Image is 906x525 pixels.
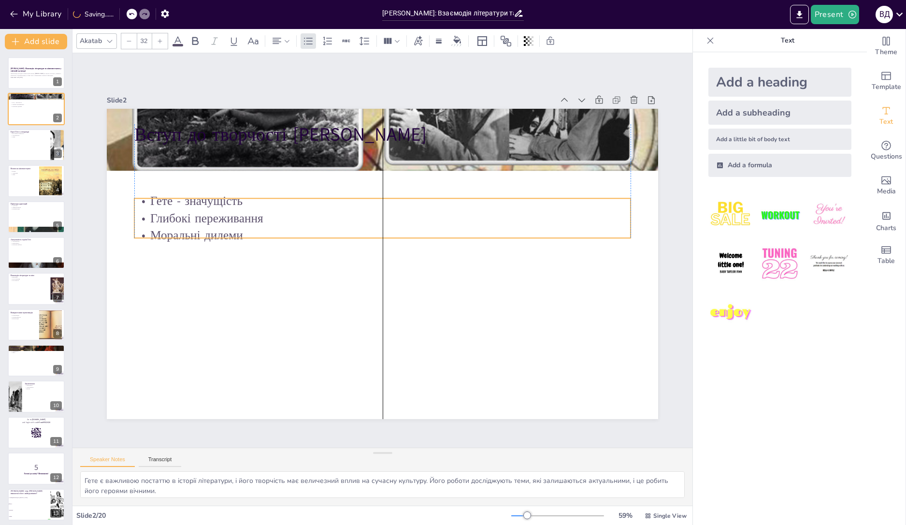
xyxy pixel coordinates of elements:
div: 2 [8,93,65,125]
div: 3 [53,149,62,158]
div: 13 [50,509,62,518]
span: Questions [871,151,902,162]
span: Вибір [9,516,50,517]
button: В Д [876,5,893,24]
p: Глибокі переживання [303,7,521,468]
p: Generated with [URL] [11,76,62,78]
div: Change the overall theme [867,29,906,64]
p: Використання мультимедіа [11,311,36,314]
p: Заключення [25,382,62,385]
span: Template [872,82,901,92]
div: Saving...... [73,10,114,19]
span: Single View [653,512,687,520]
p: Глибокі переживання [11,103,62,105]
div: 8 [8,309,65,341]
p: and login with code [11,421,62,424]
div: 5 [53,221,62,230]
span: Вертера [9,510,50,510]
div: 10 [50,401,62,410]
div: 4 [53,186,62,194]
button: Present [811,5,859,24]
p: Доступність [11,280,48,282]
p: Інтерактивність [11,316,36,318]
p: 5 [11,462,62,473]
div: 2 [53,114,62,122]
div: Add a table [867,238,906,273]
p: Теми [11,174,36,176]
div: Border settings [433,33,444,49]
div: 11 [8,417,65,449]
input: Insert title [382,6,514,20]
p: Взаємодія літератури та кіно [11,274,48,277]
p: Адаптація [11,172,36,174]
div: Add a little bit of body text [708,129,851,150]
button: Add slide [5,34,67,49]
p: Go to [11,418,62,421]
div: 1 [8,57,65,89]
img: 4.jpeg [708,241,753,286]
div: 1 [53,77,62,86]
div: 7 [53,293,62,302]
div: Akatab [78,34,104,47]
strong: [DOMAIN_NAME] [32,418,46,421]
div: 9 [8,345,65,377]
p: Презентація досліджує вплив героїв творів [PERSON_NAME] на світову культуру, зокрема в літературі... [11,73,62,76]
span: Charts [876,223,896,233]
div: Column Count [381,33,403,49]
div: Get real-time input from your audience [867,133,906,168]
p: Актуальність [11,240,62,242]
div: Slide 2 / 20 [76,511,511,520]
div: 7 [8,273,65,305]
img: 6.jpeg [806,241,851,286]
p: Актуальність [25,386,62,388]
span: Media [877,186,896,197]
button: Speaker Notes [80,456,135,467]
div: Add a heading [708,68,851,97]
div: 59 % [614,511,637,520]
span: Text [879,117,893,127]
p: Вплив [11,171,36,173]
img: 2.jpeg [757,192,802,237]
span: Фауст [9,503,50,504]
p: Text [718,29,857,52]
img: 3.jpeg [806,192,851,237]
strong: [PERSON_NAME]: Взаємодія літератури та кіномистецтва у світовій культурі [11,67,61,73]
p: Універсальність [11,206,62,208]
p: Натхнення [25,384,62,386]
div: 6 [53,257,62,266]
strong: Готові до квізу? Починаємо! [24,472,49,475]
span: Страждання молодого [PERSON_NAME] [9,497,50,498]
p: Актуальність [11,134,48,136]
div: Add images, graphics, shapes or video [867,168,906,203]
div: 13 [8,489,65,521]
p: Вступ до творчості [PERSON_NAME] [11,94,62,97]
div: Background color [450,36,464,46]
p: Увага [11,352,62,354]
div: В Д [876,6,893,23]
p: Моральні дилеми [288,14,505,475]
div: Add a subheading [708,101,851,125]
div: 8 [53,329,62,338]
div: 9 [53,365,62,374]
div: 5 [8,201,65,233]
div: Add text boxes [867,99,906,133]
button: Transcript [139,456,182,467]
span: Theme [875,47,897,58]
span: Position [500,35,512,47]
div: 12 [8,452,65,484]
div: Layout [475,33,490,49]
p: Внутрішні конфлікти [11,132,48,134]
p: Моральні вибори [11,244,62,246]
p: Активність [11,350,62,352]
button: My Library [7,6,66,22]
p: Нові значення [11,278,48,280]
textarea: Гете є важливою постаттю в історії літератури, і його творчість має величезний вплив на сучасну к... [80,471,685,498]
img: 7.jpeg [708,291,753,335]
div: 12 [50,473,62,482]
img: 5.jpeg [757,241,802,286]
p: Моральні дилеми [11,105,62,107]
p: [PERSON_NAME] твір [PERSON_NAME] вважається його найвідомішим? [11,490,48,495]
p: Адаптації [11,204,62,206]
p: Інтерпретація [11,208,62,210]
p: Гете - значущість [11,102,62,103]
